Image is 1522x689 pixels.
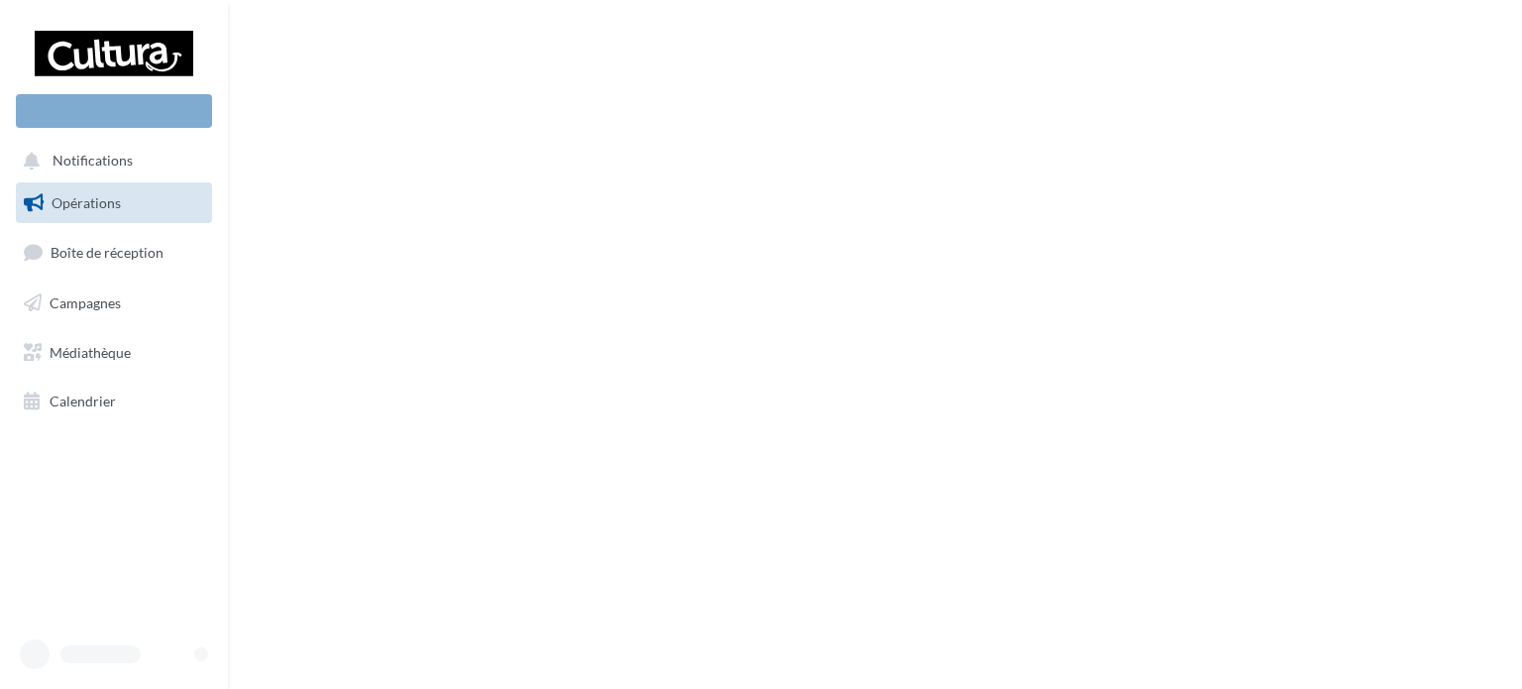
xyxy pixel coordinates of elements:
a: Boîte de réception [12,231,216,274]
div: Nouvelle campagne [16,94,212,128]
span: Notifications [53,153,133,170]
a: Opérations [12,182,216,224]
span: Calendrier [50,393,116,409]
span: Campagnes [50,294,121,311]
span: Médiathèque [50,343,131,360]
a: Médiathèque [12,332,216,374]
a: Calendrier [12,381,216,422]
a: Campagnes [12,283,216,324]
span: Opérations [52,194,121,211]
span: Boîte de réception [51,244,163,261]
